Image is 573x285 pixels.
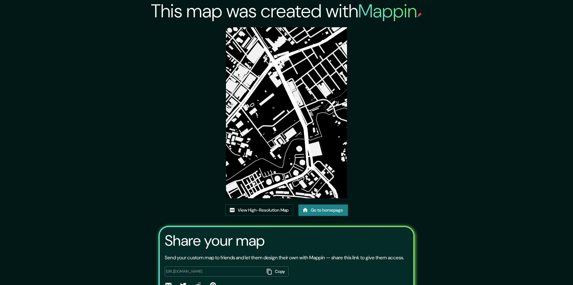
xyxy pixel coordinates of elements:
h3: Share your map [165,232,265,249]
iframe: Help widget launcher [518,261,566,278]
p: Send your custom map to friends and let them design their own with Mappin — share this link to gi... [165,254,404,261]
img: created-map [226,27,347,198]
button: Copy [264,266,289,277]
img: mappin-pin [417,12,422,17]
a: View High-Resolution Map [225,204,293,216]
a: Go to homepage [298,204,348,216]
